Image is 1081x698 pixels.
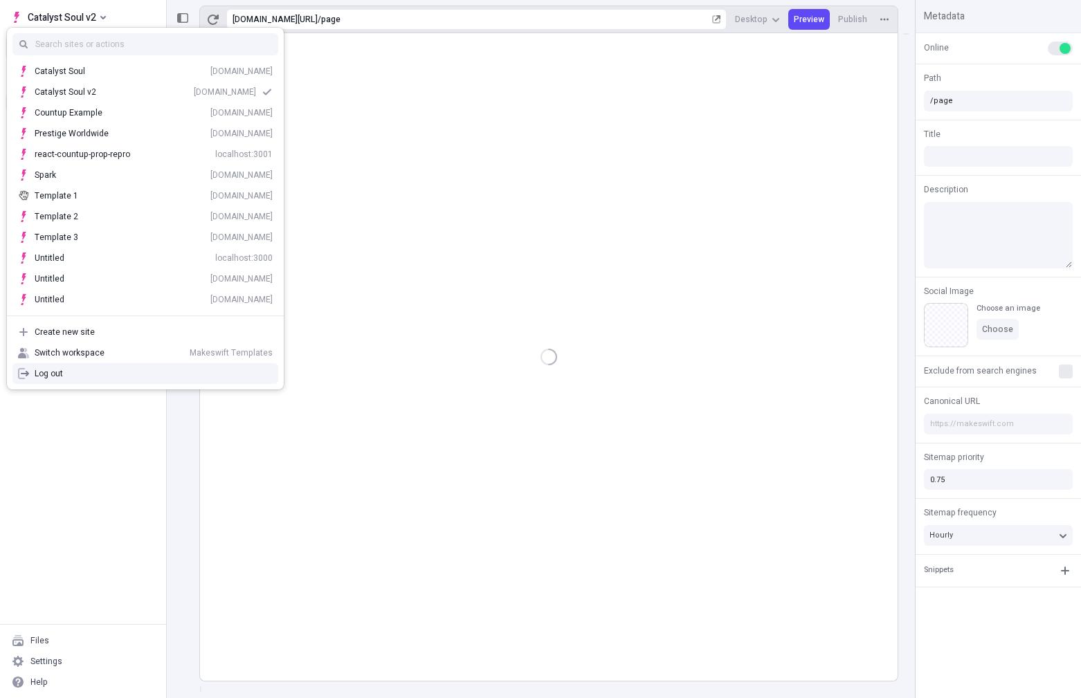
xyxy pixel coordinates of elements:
[729,9,785,30] button: Desktop
[35,107,102,118] div: Countup Example
[924,72,941,84] span: Path
[35,211,83,222] div: Template 2
[794,14,824,25] span: Preview
[924,365,1037,377] span: Exclude from search engines
[210,294,273,305] div: [DOMAIN_NAME]
[215,149,273,160] div: localhost:3001
[321,14,709,25] div: page
[30,635,49,646] div: Files
[735,14,767,25] span: Desktop
[924,506,997,519] span: Sitemap frequency
[210,273,273,284] div: [DOMAIN_NAME]
[924,451,984,463] span: Sitemap priority
[838,14,867,25] span: Publish
[35,86,96,98] div: Catalyst Soul v2
[924,525,1073,546] button: Hourly
[35,190,83,201] div: Template 1
[233,14,318,25] div: [URL][DOMAIN_NAME]
[929,529,953,541] span: Hourly
[35,232,83,243] div: Template 3
[210,66,273,77] div: [DOMAIN_NAME]
[210,169,273,181] div: [DOMAIN_NAME]
[924,395,980,407] span: Canonical URL
[924,42,949,54] span: Online
[7,55,284,315] div: Suggestions
[35,169,83,181] div: Spark
[210,211,273,222] div: [DOMAIN_NAME]
[976,319,1019,340] button: Choose
[976,303,1040,313] div: Choose an image
[35,252,83,264] div: Untitled
[6,7,111,28] button: Select site
[924,414,1073,434] input: https://makeswift.com
[35,66,85,77] div: Catalyst Soul
[12,33,278,55] input: Search sites or actions
[924,183,968,196] span: Description
[924,128,941,140] span: Title
[318,14,321,25] div: /
[28,9,96,26] span: Catalyst Soul v2
[194,86,256,98] div: [DOMAIN_NAME]
[210,107,273,118] div: [DOMAIN_NAME]
[35,294,83,305] div: Untitled
[210,232,273,243] div: [DOMAIN_NAME]
[18,190,29,201] img: Site icon
[924,564,954,576] div: Snippets
[30,656,62,667] div: Settings
[35,149,130,160] div: react-countup-prop-repro
[215,252,273,264] div: localhost:3000
[210,128,273,139] div: [DOMAIN_NAME]
[833,9,873,30] button: Publish
[35,128,109,139] div: Prestige Worldwide
[788,9,830,30] button: Preview
[210,190,273,201] div: [DOMAIN_NAME]
[924,285,974,297] span: Social Image
[30,677,48,688] div: Help
[982,324,1013,335] span: Choose
[35,273,83,284] div: Untitled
